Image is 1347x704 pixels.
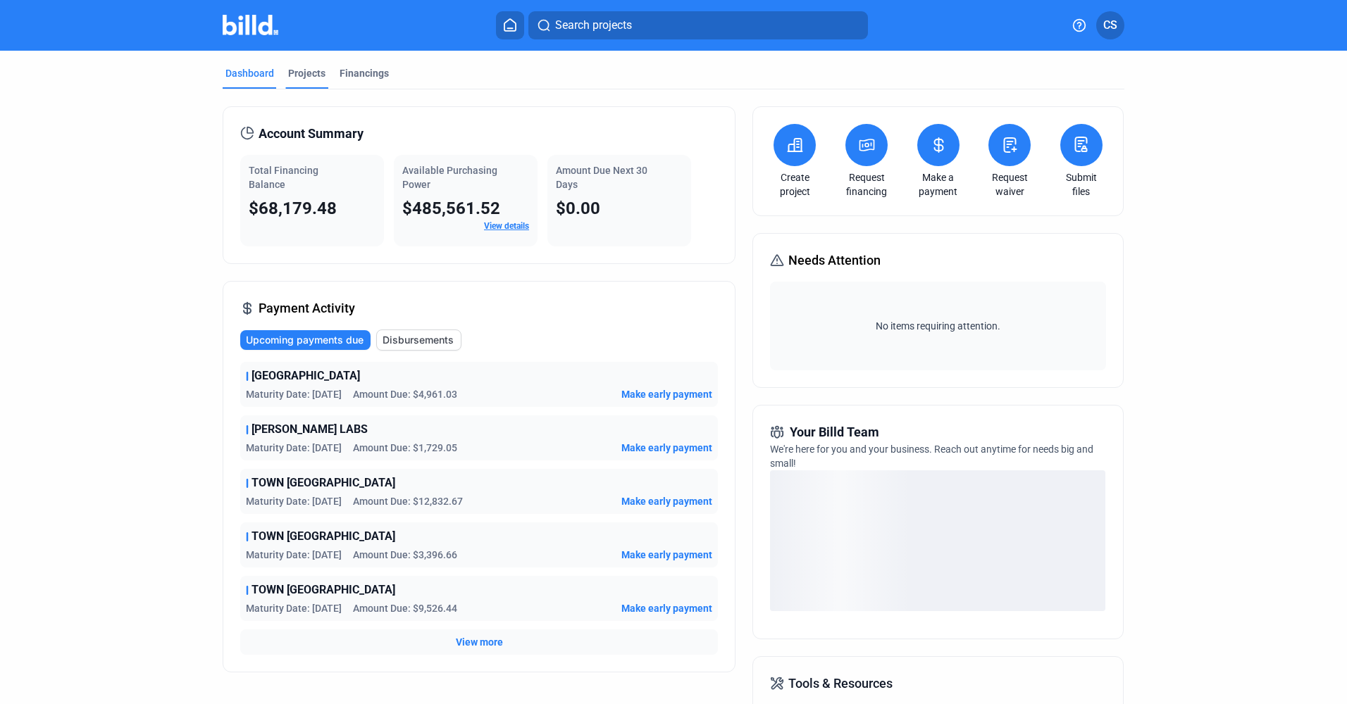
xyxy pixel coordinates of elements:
button: View more [456,635,503,649]
span: Amount Due Next 30 Days [556,165,647,190]
a: View details [484,221,529,231]
button: Make early payment [621,601,712,615]
a: Request financing [842,170,891,199]
div: Projects [288,66,325,80]
span: Account Summary [259,124,364,144]
button: CS [1096,11,1124,39]
div: Dashboard [225,66,274,80]
span: Maturity Date: [DATE] [246,441,342,455]
button: Disbursements [376,329,461,351]
span: Available Purchasing Power [402,165,497,190]
img: Billd Company Logo [223,15,278,35]
span: We're here for you and your business. Reach out anytime for needs big and small! [770,444,1093,469]
button: Make early payment [621,548,712,562]
div: Financings [340,66,389,80]
span: Search projects [555,17,632,34]
button: Search projects [528,11,868,39]
button: Make early payment [621,387,712,401]
a: Make a payment [914,170,963,199]
button: Make early payment [621,441,712,455]
span: Amount Due: $3,396.66 [353,548,457,562]
a: Request waiver [985,170,1034,199]
span: Tools & Resources [788,674,893,693]
span: TOWN [GEOGRAPHIC_DATA] [252,582,395,598]
span: $0.00 [556,199,600,218]
span: CS [1103,17,1117,34]
span: Amount Due: $4,961.03 [353,387,457,401]
span: Needs Attention [788,251,881,270]
span: TOWN [GEOGRAPHIC_DATA] [252,528,395,545]
span: $485,561.52 [402,199,500,218]
span: Your Billd Team [790,422,879,442]
div: loading [770,470,1105,611]
button: Upcoming payments due [240,330,371,350]
span: Maturity Date: [DATE] [246,601,342,615]
a: Submit files [1057,170,1106,199]
span: No items requiring attention. [776,319,1100,333]
span: [PERSON_NAME] LABS [252,421,368,438]
span: Amount Due: $9,526.44 [353,601,457,615]
span: Upcoming payments due [246,333,364,347]
span: $68,179.48 [249,199,337,218]
span: TOWN [GEOGRAPHIC_DATA] [252,474,395,491]
span: Total Financing Balance [249,165,318,190]
span: [GEOGRAPHIC_DATA] [252,367,360,384]
span: Payment Activity [259,298,355,318]
span: Disbursements [383,333,454,347]
span: Maturity Date: [DATE] [246,548,342,562]
button: Make early payment [621,494,712,508]
a: Create project [770,170,819,199]
span: Amount Due: $1,729.05 [353,441,457,455]
span: Maturity Date: [DATE] [246,387,342,401]
span: Amount Due: $12,832.67 [353,494,463,508]
span: Maturity Date: [DATE] [246,494,342,508]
